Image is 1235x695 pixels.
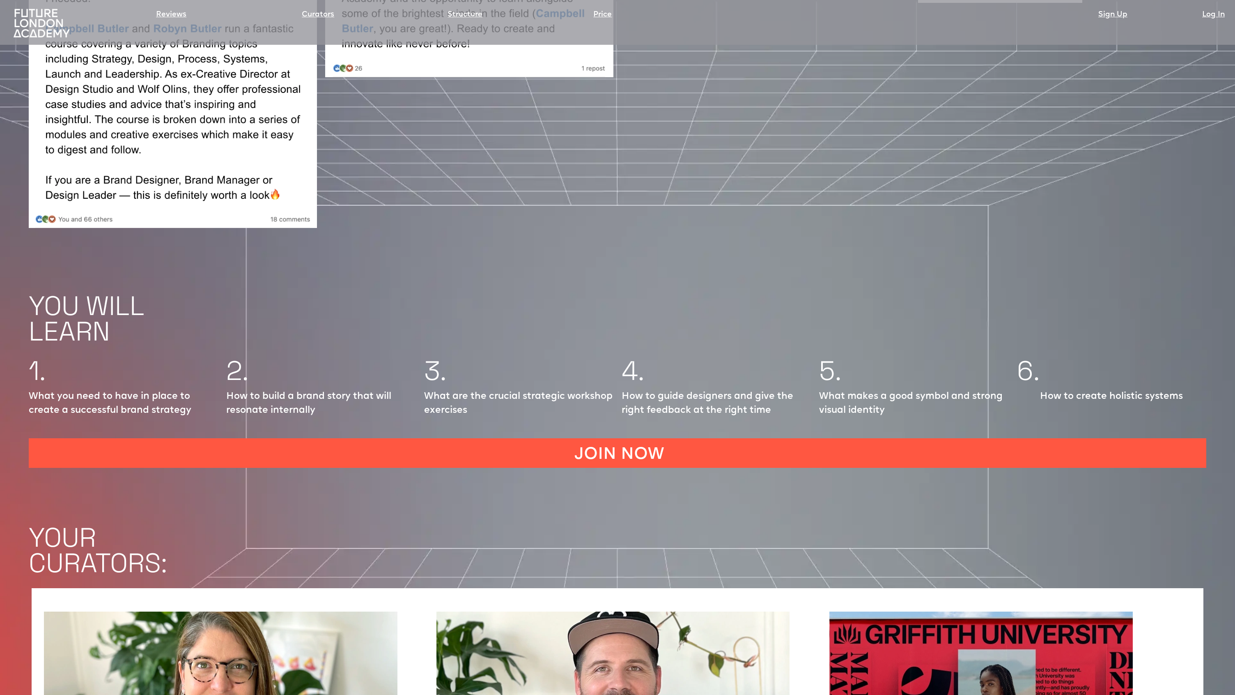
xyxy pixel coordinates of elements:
[1202,9,1225,21] a: Log In
[226,358,248,384] h1: 2.
[1017,358,1040,384] h1: 6.
[29,390,218,418] p: What you need to have in place to create a successful brand strategy
[302,9,334,21] a: Curators
[819,358,841,384] h1: 5.
[593,9,612,21] a: Price
[156,9,186,21] a: Reviews
[29,293,1235,344] h1: YOU WILL LEARN
[29,438,1206,468] a: JOIN NOW
[424,358,446,384] h1: 3.
[29,358,46,384] h1: 1.
[226,390,415,418] p: How to build a brand story that will resonate internally
[29,525,1235,576] h1: YOUR CURATORS:
[622,358,644,384] h1: 4.
[819,390,1008,418] p: What makes a good symbol and strong visual identity
[448,9,482,21] a: Structure
[1040,390,1183,404] p: How to create holistic systems
[1098,9,1127,21] a: Sign Up
[424,390,613,418] p: What are the crucial strategic workshop exercises
[622,390,811,418] p: How to guide designers and give the right feedback at the right time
